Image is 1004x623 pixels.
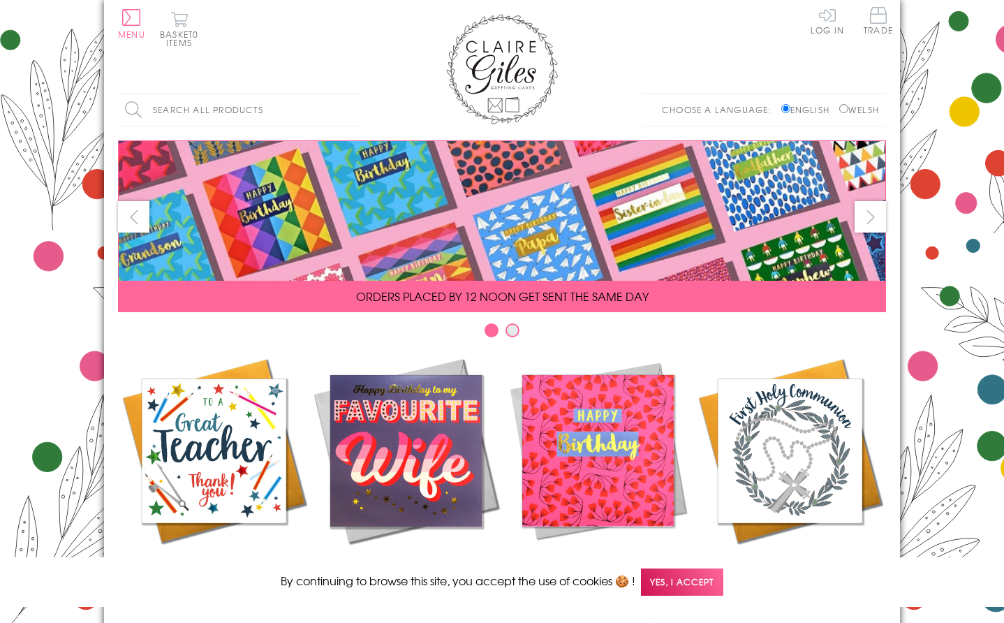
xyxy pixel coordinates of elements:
[694,355,886,591] a: Communion and Confirmation
[662,103,778,116] p: Choose a language:
[118,355,310,574] a: Academic
[160,11,198,47] button: Basket0 items
[166,28,198,49] span: 0 items
[641,569,723,596] span: Yes, I accept
[118,201,149,233] button: prev
[118,28,145,41] span: Menu
[356,288,649,305] span: ORDERS PLACED BY 12 NOON GET SENT THE SAME DAY
[446,14,558,124] img: Claire Giles Greetings Cards
[485,323,499,337] button: Carousel Page 1 (Current Slide)
[781,103,836,116] label: English
[310,355,502,574] a: New Releases
[118,94,362,126] input: Search all products
[864,7,893,34] span: Trade
[502,355,694,574] a: Birthdays
[811,7,844,34] a: Log In
[118,323,886,344] div: Carousel Pagination
[781,104,790,113] input: English
[118,9,145,38] button: Menu
[855,201,886,233] button: next
[839,103,879,116] label: Welsh
[348,94,362,126] input: Search
[839,104,848,113] input: Welsh
[505,323,519,337] button: Carousel Page 2
[864,7,893,37] a: Trade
